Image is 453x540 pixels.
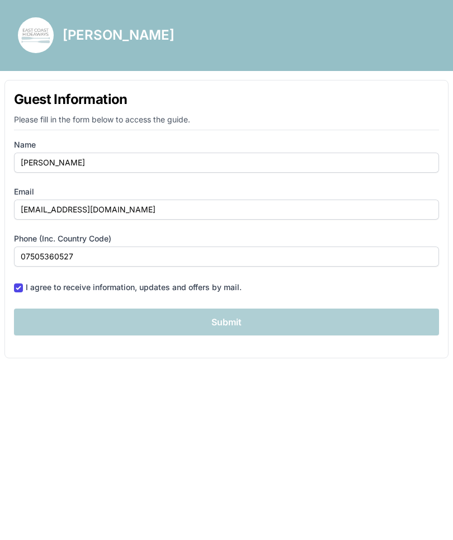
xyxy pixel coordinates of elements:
[14,187,439,198] label: Email
[14,309,439,336] input: Submit
[14,140,439,151] label: Name
[14,234,439,245] label: Phone (inc. country code)
[18,18,174,54] a: [PERSON_NAME]
[14,90,439,110] h1: Guest Information
[18,18,54,54] img: 4r18x0cdf2m4y1nhegqdziacqyeb
[63,27,174,45] h3: [PERSON_NAME]
[26,282,242,293] div: I agree to receive information, updates and offers by mail.
[14,115,439,131] p: Please fill in the form below to access the guide.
